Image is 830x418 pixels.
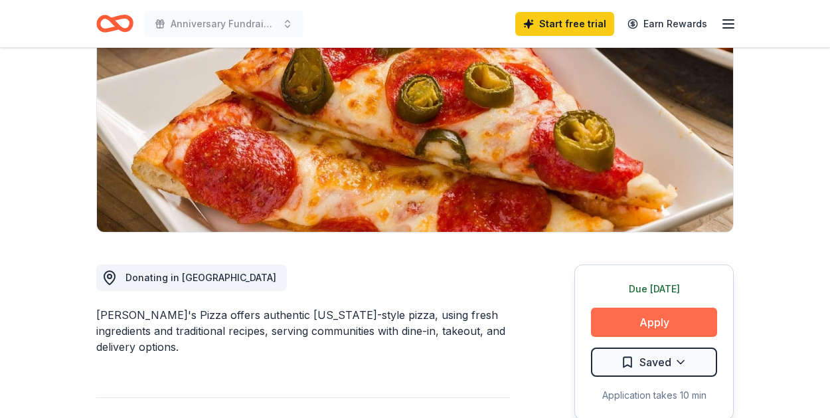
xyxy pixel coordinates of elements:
span: Saved [639,354,671,371]
button: Apply [591,308,717,337]
button: Anniversary Fundraiser [144,11,303,37]
a: Start free trial [515,12,614,36]
a: Earn Rewards [620,12,715,36]
div: [PERSON_NAME]'s Pizza offers authentic [US_STATE]-style pizza, using fresh ingredients and tradit... [96,307,511,355]
span: Anniversary Fundraiser [171,16,277,32]
button: Saved [591,348,717,377]
a: Home [96,8,133,39]
div: Application takes 10 min [591,387,717,403]
span: Donating in [GEOGRAPHIC_DATA] [125,272,276,283]
div: Due [DATE] [591,281,717,297]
